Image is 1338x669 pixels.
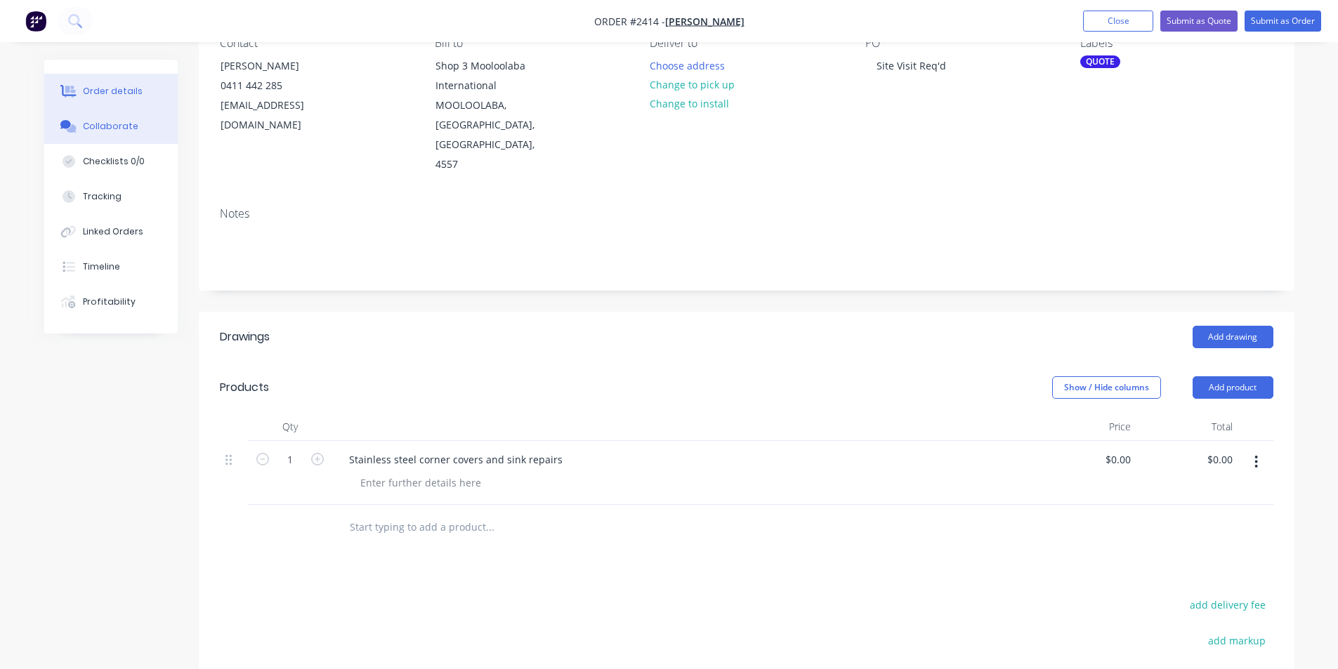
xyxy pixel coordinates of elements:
[44,179,178,214] button: Tracking
[1245,11,1321,32] button: Submit as Order
[1136,413,1238,441] div: Total
[865,55,957,76] div: Site Visit Req'd
[83,296,136,308] div: Profitability
[44,249,178,284] button: Timeline
[220,379,269,396] div: Products
[642,94,736,113] button: Change to install
[221,76,337,95] div: 0411 442 285
[221,56,337,76] div: [PERSON_NAME]
[435,56,552,95] div: Shop 3 Mooloolaba International
[83,85,143,98] div: Order details
[435,37,627,50] div: Bill to
[1083,11,1153,32] button: Close
[44,74,178,109] button: Order details
[1080,37,1273,50] div: Labels
[209,55,349,135] div: [PERSON_NAME]0411 442 285[EMAIL_ADDRESS][DOMAIN_NAME]
[220,329,270,345] div: Drawings
[435,95,552,174] div: MOOLOOLABA, [GEOGRAPHIC_DATA], [GEOGRAPHIC_DATA], 4557
[44,284,178,319] button: Profitability
[83,260,120,273] div: Timeline
[349,513,630,541] input: Start typing to add a product...
[1052,376,1161,399] button: Show / Hide columns
[642,75,742,94] button: Change to pick up
[220,37,412,50] div: Contact
[83,155,145,168] div: Checklists 0/0
[248,413,332,441] div: Qty
[44,214,178,249] button: Linked Orders
[83,120,138,133] div: Collaborate
[424,55,564,175] div: Shop 3 Mooloolaba InternationalMOOLOOLABA, [GEOGRAPHIC_DATA], [GEOGRAPHIC_DATA], 4557
[865,37,1058,50] div: PO
[338,449,574,470] div: Stainless steel corner covers and sink repairs
[650,37,842,50] div: Deliver to
[25,11,46,32] img: Factory
[44,109,178,144] button: Collaborate
[44,144,178,179] button: Checklists 0/0
[1183,595,1273,614] button: add delivery fee
[665,15,745,28] a: [PERSON_NAME]
[642,55,732,74] button: Choose address
[594,15,665,28] span: Order #2414 -
[1080,55,1120,68] div: QUOTE
[1201,631,1273,650] button: add markup
[220,207,1273,220] div: Notes
[83,190,122,203] div: Tracking
[221,95,337,135] div: [EMAIL_ADDRESS][DOMAIN_NAME]
[1193,376,1273,399] button: Add product
[1193,326,1273,348] button: Add drawing
[1035,413,1136,441] div: Price
[83,225,143,238] div: Linked Orders
[1160,11,1238,32] button: Submit as Quote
